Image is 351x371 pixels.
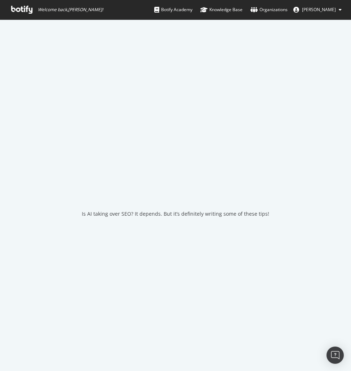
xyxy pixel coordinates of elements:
div: Botify Academy [154,6,192,13]
div: animation [150,173,201,199]
div: Is AI taking over SEO? It depends. But it’s definitely writing some of these tips! [82,210,269,217]
div: Organizations [250,6,288,13]
div: Open Intercom Messenger [326,347,344,364]
button: [PERSON_NAME] [288,4,347,15]
div: Knowledge Base [200,6,243,13]
span: Welcome back, [PERSON_NAME] ! [38,7,103,13]
span: Tyler Trent [302,6,336,13]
